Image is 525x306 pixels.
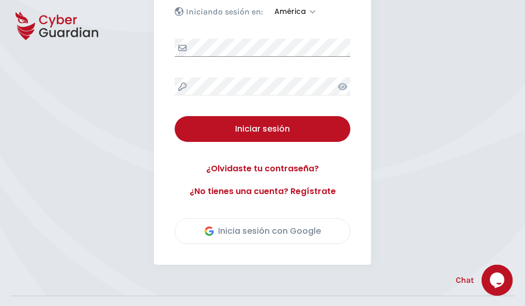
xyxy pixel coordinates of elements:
div: Iniciar sesión [182,123,343,135]
a: ¿Olvidaste tu contraseña? [175,163,350,175]
button: Iniciar sesión [175,116,350,142]
iframe: chat widget [482,265,515,296]
a: ¿No tienes una cuenta? Regístrate [175,185,350,198]
span: Chat [456,274,474,286]
button: Inicia sesión con Google [175,218,350,244]
div: Inicia sesión con Google [205,225,321,237]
